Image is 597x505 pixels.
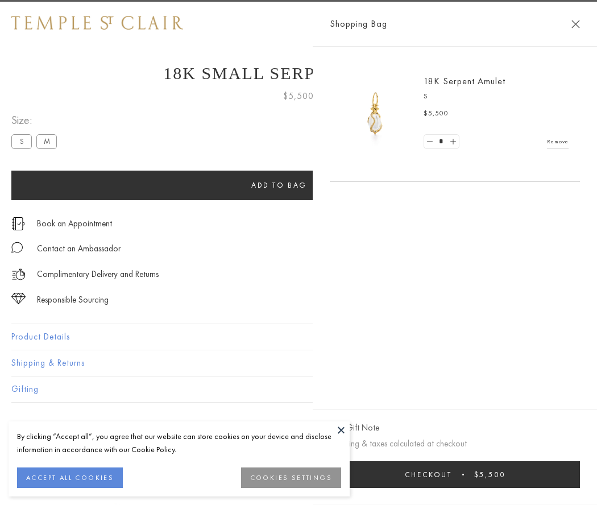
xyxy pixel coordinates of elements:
h1: 18K Small Serpent Amulet [11,64,586,83]
div: Responsible Sourcing [37,293,109,307]
img: icon_sourcing.svg [11,293,26,304]
button: ACCEPT ALL COOKIES [17,467,123,488]
button: Add to bag [11,171,547,200]
img: P51836-E11SERPPV [341,80,409,148]
a: Remove [547,135,569,148]
p: Complimentary Delivery and Returns [37,267,159,282]
p: S [424,91,569,102]
label: S [11,134,32,148]
button: Add Gift Note [330,421,379,435]
div: Contact an Ambassador [37,242,121,256]
span: Shopping Bag [330,16,387,31]
button: Product Details [11,324,586,350]
p: Shipping & taxes calculated at checkout [330,437,580,451]
span: $5,500 [424,108,449,119]
span: Add to bag [251,180,307,190]
a: 18K Serpent Amulet [424,75,505,87]
span: $5,500 [283,89,314,104]
img: Temple St. Clair [11,16,183,30]
button: Shipping & Returns [11,350,586,376]
button: Gifting [11,376,586,402]
img: icon_appointment.svg [11,217,25,230]
span: Checkout [405,470,452,479]
label: M [36,134,57,148]
a: Set quantity to 0 [424,135,436,149]
button: COOKIES SETTINGS [241,467,341,488]
a: Set quantity to 2 [447,135,458,149]
img: icon_delivery.svg [11,267,26,282]
span: $5,500 [474,470,505,479]
div: By clicking “Accept all”, you agree that our website can store cookies on your device and disclos... [17,430,341,456]
a: Book an Appointment [37,217,112,230]
button: Close Shopping Bag [571,20,580,28]
button: Checkout $5,500 [330,461,580,488]
img: MessageIcon-01_2.svg [11,242,23,253]
span: Size: [11,111,61,130]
